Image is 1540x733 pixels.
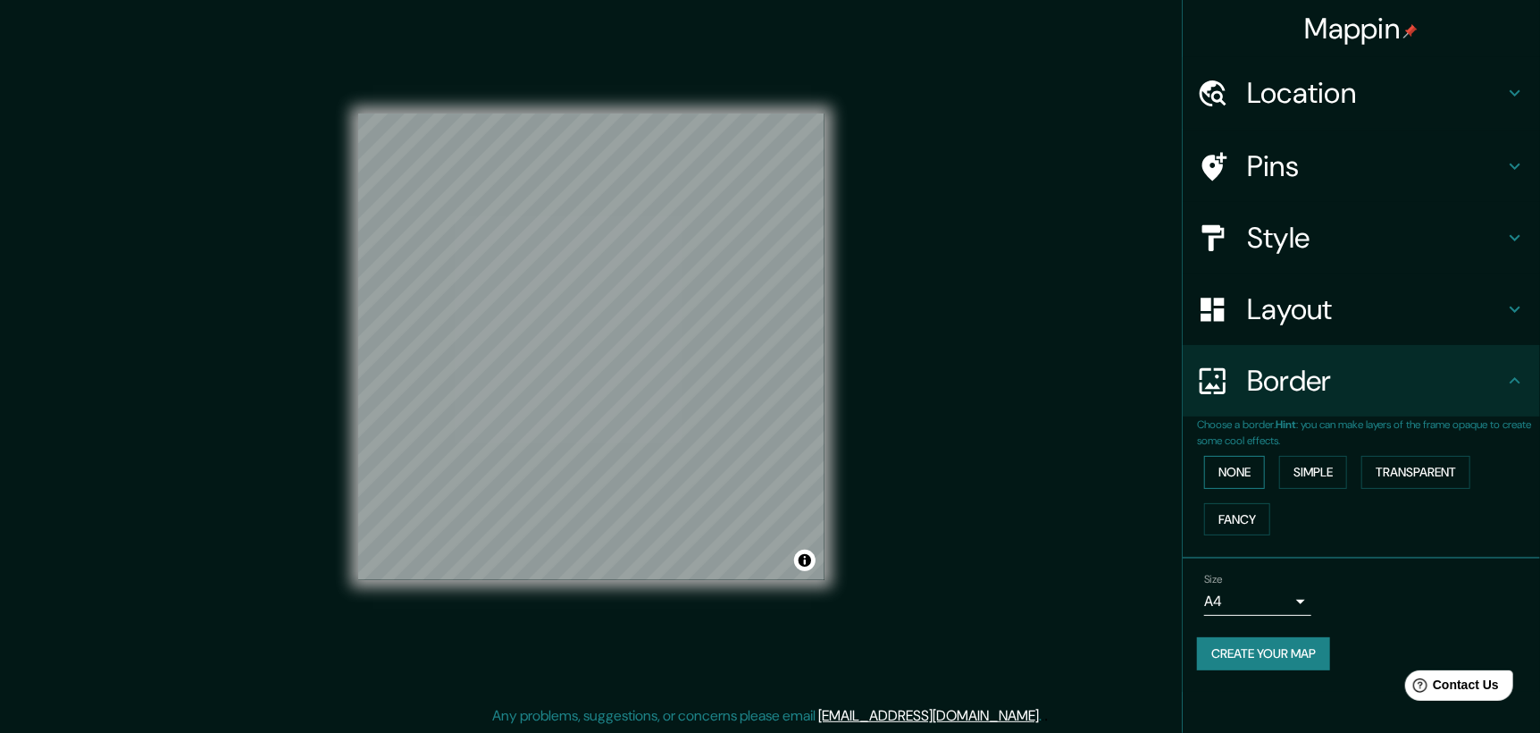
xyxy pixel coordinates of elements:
[1279,456,1347,489] button: Simple
[358,114,824,580] canvas: Map
[1183,345,1540,417] div: Border
[1247,291,1504,327] h4: Layout
[794,550,816,571] button: Toggle attribution
[1381,663,1520,713] iframe: Help widget launcher
[1044,705,1048,727] div: .
[1197,417,1540,449] p: Choose a border. : you can make layers of the frame opaque to create some cool effects.
[492,705,1042,727] p: Any problems, suggestions, or concerns please email .
[1204,503,1270,536] button: Fancy
[1276,417,1296,432] b: Hint
[1204,572,1223,587] label: Size
[1183,57,1540,129] div: Location
[1204,456,1265,489] button: None
[1183,202,1540,274] div: Style
[818,706,1039,725] a: [EMAIL_ADDRESS][DOMAIN_NAME]
[1247,148,1504,184] h4: Pins
[1197,637,1330,670] button: Create your map
[1183,131,1540,202] div: Pins
[1403,24,1418,38] img: pin-icon.png
[1247,363,1504,399] h4: Border
[1305,11,1419,46] h4: Mappin
[1204,587,1311,616] div: A4
[1361,456,1470,489] button: Transparent
[1042,705,1044,727] div: .
[1247,220,1504,256] h4: Style
[1247,75,1504,111] h4: Location
[1183,274,1540,345] div: Layout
